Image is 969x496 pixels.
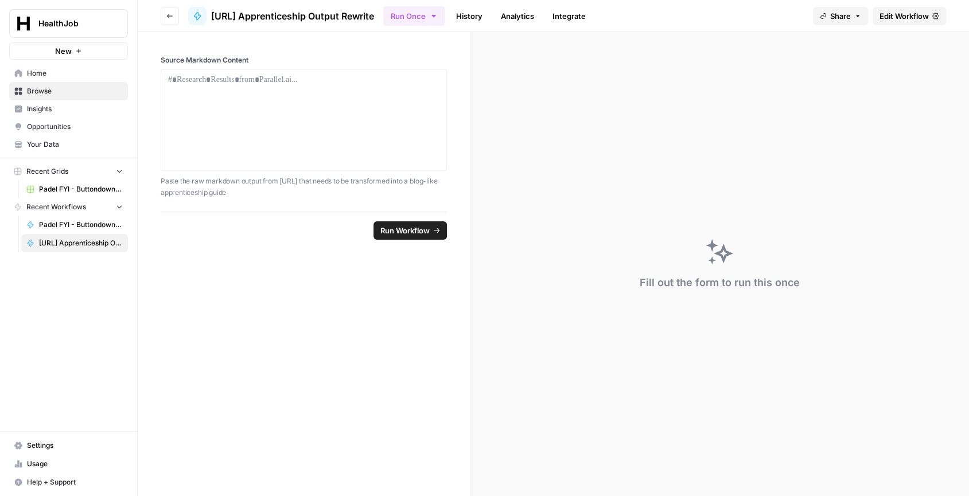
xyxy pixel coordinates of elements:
[546,7,593,25] a: Integrate
[9,100,128,118] a: Insights
[813,7,868,25] button: Share
[26,202,86,212] span: Recent Workflows
[9,64,128,83] a: Home
[39,238,123,248] span: [URL] Apprenticeship Output Rewrite
[21,180,128,198] a: Padel FYI - Buttondown -Newsletter Generation Grid
[27,440,123,451] span: Settings
[21,216,128,234] a: Padel FYI - Buttondown -Newsletter Generation
[21,234,128,252] a: [URL] Apprenticeship Output Rewrite
[9,455,128,473] a: Usage
[188,7,374,25] a: [URL] Apprenticeship Output Rewrite
[9,135,128,154] a: Your Data
[27,459,123,469] span: Usage
[373,221,447,240] button: Run Workflow
[39,220,123,230] span: Padel FYI - Buttondown -Newsletter Generation
[9,473,128,491] button: Help + Support
[161,55,447,65] label: Source Markdown Content
[9,118,128,136] a: Opportunities
[494,7,541,25] a: Analytics
[383,6,445,26] button: Run Once
[26,166,68,177] span: Recent Grids
[27,86,123,96] span: Browse
[161,175,447,198] p: Paste the raw markdown output from [URL] that needs to be transformed into a blog-like apprentice...
[9,198,128,216] button: Recent Workflows
[640,275,800,291] div: Fill out the form to run this once
[9,9,128,38] button: Workspace: HealthJob
[380,225,430,236] span: Run Workflow
[880,10,929,22] span: Edit Workflow
[27,122,123,132] span: Opportunities
[873,7,946,25] a: Edit Workflow
[9,436,128,455] a: Settings
[55,45,72,57] span: New
[830,10,851,22] span: Share
[27,68,123,79] span: Home
[9,163,128,180] button: Recent Grids
[9,42,128,60] button: New
[13,13,34,34] img: HealthJob Logo
[449,7,489,25] a: History
[38,18,108,29] span: HealthJob
[27,477,123,487] span: Help + Support
[9,82,128,100] a: Browse
[27,139,123,150] span: Your Data
[39,184,123,194] span: Padel FYI - Buttondown -Newsletter Generation Grid
[27,104,123,114] span: Insights
[211,9,374,23] span: [URL] Apprenticeship Output Rewrite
